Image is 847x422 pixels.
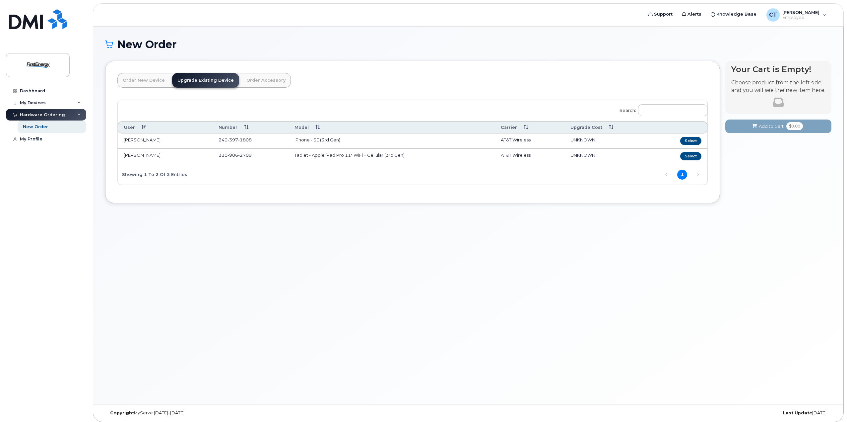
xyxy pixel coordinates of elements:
span: 1808 [238,137,252,142]
span: UNKNOWN [570,152,595,158]
p: Choose product from the left side and you will see the new item here. [731,79,825,94]
strong: Copyright [110,410,134,415]
td: [PERSON_NAME] [118,133,213,149]
span: Add to Cart [759,123,784,129]
span: $0.00 [786,122,803,130]
span: 240 [219,137,252,142]
h1: New Order [105,39,831,50]
th: User: activate to sort column descending [118,121,213,133]
th: Number: activate to sort column ascending [213,121,289,133]
td: AT&T Wireless [495,133,564,149]
strong: Last Update [783,410,812,415]
a: Upgrade Existing Device [172,73,239,88]
iframe: Messenger Launcher [818,393,842,417]
div: [DATE] [589,410,831,416]
a: Order New Device [117,73,170,88]
a: Next [693,170,703,180]
button: Add to Cart $0.00 [725,120,831,133]
span: 906 [228,152,238,158]
a: Order Accessory [241,73,291,88]
label: Search: [615,100,707,119]
button: Select [680,137,701,145]
button: Select [680,152,701,160]
th: Upgrade Cost: activate to sort column ascending [564,121,652,133]
div: Showing 1 to 2 of 2 entries [118,168,187,180]
input: Search: [638,104,707,116]
td: iPhone - SE (3rd Gen) [289,133,495,149]
div: MyServe [DATE]–[DATE] [105,410,347,416]
th: Model: activate to sort column ascending [289,121,495,133]
h4: Your Cart is Empty! [731,65,825,74]
span: 330 [219,152,252,158]
a: Previous [661,170,671,180]
td: [PERSON_NAME] [118,149,213,164]
th: Carrier: activate to sort column ascending [495,121,564,133]
a: 1 [677,170,687,180]
span: 2709 [238,152,252,158]
td: Tablet - Apple iPad Pro 11" WiFi + Cellular (3rd Gen) [289,149,495,164]
span: UNKNOWN [570,137,595,142]
td: AT&T Wireless [495,149,564,164]
span: 397 [228,137,238,142]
